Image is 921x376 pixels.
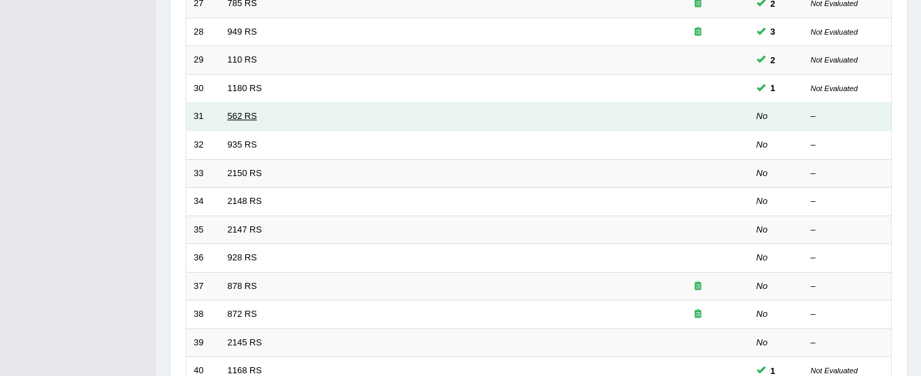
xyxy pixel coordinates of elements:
[811,139,884,152] div: –
[228,309,257,319] a: 872 RS
[186,328,220,357] td: 39
[186,216,220,244] td: 35
[811,167,884,180] div: –
[811,280,884,293] div: –
[228,27,257,37] a: 949 RS
[811,337,884,349] div: –
[228,337,262,347] a: 2145 RS
[186,244,220,273] td: 36
[811,28,858,36] small: Not Evaluated
[765,24,781,39] span: You can still take this question
[811,84,858,92] small: Not Evaluated
[228,168,262,178] a: 2150 RS
[655,26,742,39] div: Exam occurring question
[655,280,742,293] div: Exam occurring question
[186,18,220,46] td: 28
[811,110,884,123] div: –
[757,337,768,347] em: No
[186,74,220,103] td: 30
[811,366,858,375] small: Not Evaluated
[228,83,262,93] a: 1180 RS
[186,46,220,75] td: 29
[228,365,262,375] a: 1168 RS
[757,139,768,150] em: No
[765,53,781,67] span: You can still take this question
[186,188,220,216] td: 34
[228,54,257,65] a: 110 RS
[228,196,262,206] a: 2148 RS
[811,56,858,64] small: Not Evaluated
[757,168,768,178] em: No
[757,252,768,262] em: No
[765,81,781,95] span: You can still take this question
[186,301,220,329] td: 38
[757,309,768,319] em: No
[186,131,220,159] td: 32
[757,281,768,291] em: No
[228,139,257,150] a: 935 RS
[811,195,884,208] div: –
[757,224,768,235] em: No
[228,111,257,121] a: 562 RS
[228,252,257,262] a: 928 RS
[757,111,768,121] em: No
[228,224,262,235] a: 2147 RS
[186,103,220,131] td: 31
[757,196,768,206] em: No
[811,252,884,264] div: –
[186,272,220,301] td: 37
[811,308,884,321] div: –
[811,224,884,237] div: –
[228,281,257,291] a: 878 RS
[655,308,742,321] div: Exam occurring question
[186,159,220,188] td: 33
